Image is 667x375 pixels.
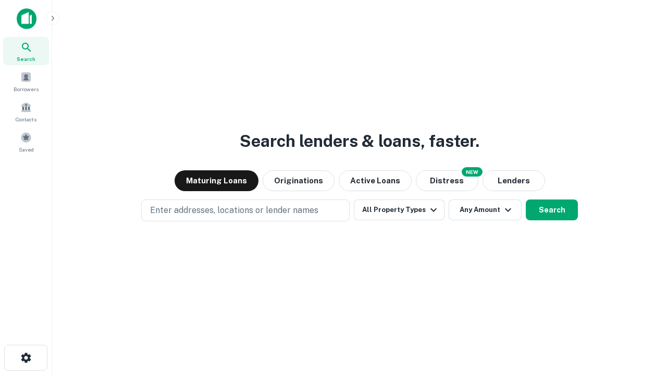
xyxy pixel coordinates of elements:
[3,97,49,126] a: Contacts
[16,115,36,123] span: Contacts
[3,67,49,95] a: Borrowers
[175,170,258,191] button: Maturing Loans
[3,128,49,156] a: Saved
[141,199,350,221] button: Enter addresses, locations or lender names
[17,55,35,63] span: Search
[354,199,444,220] button: All Property Types
[240,129,479,154] h3: Search lenders & loans, faster.
[449,199,522,220] button: Any Amount
[483,170,545,191] button: Lenders
[416,170,478,191] button: Search distressed loans with lien and other non-mortgage details.
[150,204,318,217] p: Enter addresses, locations or lender names
[615,292,667,342] iframe: Chat Widget
[462,167,483,177] div: NEW
[339,170,412,191] button: Active Loans
[17,8,36,29] img: capitalize-icon.png
[3,37,49,65] a: Search
[263,170,335,191] button: Originations
[526,199,578,220] button: Search
[14,85,39,93] span: Borrowers
[19,145,34,154] span: Saved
